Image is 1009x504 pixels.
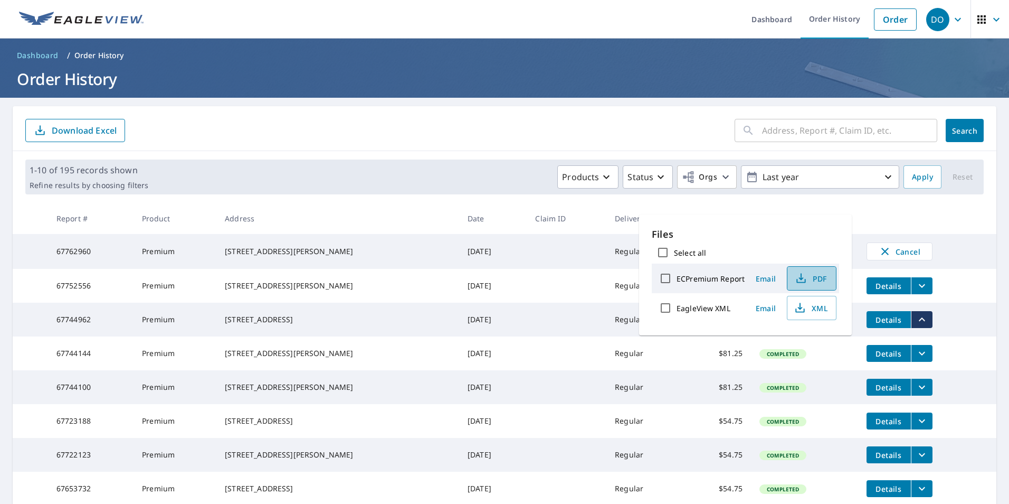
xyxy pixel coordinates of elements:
[873,416,905,426] span: Details
[459,269,527,303] td: [DATE]
[753,303,778,313] span: Email
[459,303,527,337] td: [DATE]
[873,281,905,291] span: Details
[459,404,527,438] td: [DATE]
[758,168,882,186] p: Last year
[459,438,527,472] td: [DATE]
[911,446,932,463] button: filesDropdownBtn-67722123
[683,203,751,234] th: Cost
[867,413,911,430] button: detailsBtn-67723188
[134,234,216,269] td: Premium
[749,270,783,287] button: Email
[48,269,134,303] td: 67752556
[873,484,905,494] span: Details
[760,350,805,358] span: Completed
[741,165,899,189] button: Last year
[216,203,459,234] th: Address
[682,171,717,184] span: Orgs
[954,126,975,136] span: Search
[459,370,527,404] td: [DATE]
[67,49,70,62] li: /
[946,119,984,142] button: Search
[48,234,134,269] td: 67762960
[873,315,905,325] span: Details
[911,277,932,294] button: filesDropdownBtn-67752556
[878,245,921,258] span: Cancel
[867,242,932,260] button: Cancel
[787,296,836,320] button: XML
[762,116,937,145] input: Address, Report #, Claim ID, etc.
[911,311,932,328] button: filesDropdownBtn-67744962
[753,274,778,284] span: Email
[873,382,905,393] span: Details
[677,165,737,189] button: Orgs
[48,404,134,438] td: 67723188
[30,164,148,176] p: 1-10 of 195 records shown
[48,370,134,404] td: 67744100
[794,302,827,314] span: XML
[787,266,836,291] button: PDF
[134,438,216,472] td: Premium
[134,337,216,370] td: Premium
[760,486,805,493] span: Completed
[13,68,996,90] h1: Order History
[134,303,216,337] td: Premium
[683,404,751,438] td: $54.75
[19,12,144,27] img: EV Logo
[867,277,911,294] button: detailsBtn-67752556
[683,438,751,472] td: $54.75
[225,348,451,359] div: [STREET_ADDRESS][PERSON_NAME]
[926,8,949,31] div: DO
[606,303,683,337] td: Regular
[74,50,124,61] p: Order History
[867,480,911,497] button: detailsBtn-67653732
[760,418,805,425] span: Completed
[459,203,527,234] th: Date
[683,370,751,404] td: $81.25
[134,370,216,404] td: Premium
[677,274,745,284] label: ECPremium Report
[911,413,932,430] button: filesDropdownBtn-67723188
[911,345,932,362] button: filesDropdownBtn-67744144
[52,125,117,136] p: Download Excel
[48,337,134,370] td: 67744144
[527,203,606,234] th: Claim ID
[25,119,125,142] button: Download Excel
[873,349,905,359] span: Details
[225,281,451,291] div: [STREET_ADDRESS][PERSON_NAME]
[606,234,683,269] td: Regular
[760,384,805,391] span: Completed
[751,203,858,234] th: Status
[623,165,673,189] button: Status
[134,404,216,438] td: Premium
[225,246,451,257] div: [STREET_ADDRESS][PERSON_NAME]
[867,379,911,396] button: detailsBtn-67744100
[677,303,730,313] label: EagleView XML
[48,303,134,337] td: 67744962
[30,181,148,190] p: Refine results by choosing filters
[48,438,134,472] td: 67722123
[911,379,932,396] button: filesDropdownBtn-67744100
[13,47,63,64] a: Dashboard
[760,452,805,459] span: Completed
[557,165,618,189] button: Products
[134,203,216,234] th: Product
[606,203,683,234] th: Delivery
[48,203,134,234] th: Report #
[867,345,911,362] button: detailsBtn-67744144
[874,8,917,31] a: Order
[749,300,783,316] button: Email
[867,446,911,463] button: detailsBtn-67722123
[225,382,451,393] div: [STREET_ADDRESS][PERSON_NAME]
[911,480,932,497] button: filesDropdownBtn-67653732
[459,337,527,370] td: [DATE]
[606,337,683,370] td: Regular
[652,227,839,241] p: Files
[683,337,751,370] td: $81.25
[225,450,451,460] div: [STREET_ADDRESS][PERSON_NAME]
[912,171,933,184] span: Apply
[627,171,653,183] p: Status
[225,314,451,325] div: [STREET_ADDRESS]
[17,50,59,61] span: Dashboard
[873,450,905,460] span: Details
